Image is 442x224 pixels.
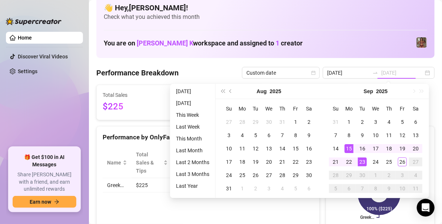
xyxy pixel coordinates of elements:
[385,171,393,180] div: 2
[411,171,420,180] div: 4
[329,169,342,182] td: 2025-09-28
[236,182,249,195] td: 2025-09-01
[104,3,427,13] h4: 👋 Hey, [PERSON_NAME] !
[219,84,227,99] button: Last year (Control + left)
[331,184,340,193] div: 5
[305,131,313,140] div: 9
[103,100,170,114] span: $225
[270,84,281,99] button: Choose a year
[302,169,316,182] td: 2025-08-30
[222,102,236,115] th: Su
[382,155,396,169] td: 2025-09-25
[173,146,212,155] li: Last Month
[398,184,407,193] div: 10
[13,196,76,208] button: Earn nowarrow-right
[104,13,427,21] span: Check what you achieved this month
[249,142,262,155] td: 2025-08-12
[278,118,287,126] div: 31
[411,131,420,140] div: 13
[238,157,247,166] div: 18
[276,169,289,182] td: 2025-08-28
[356,102,369,115] th: Tu
[396,142,409,155] td: 2025-09-19
[356,182,369,195] td: 2025-10-07
[356,129,369,142] td: 2025-09-09
[276,155,289,169] td: 2025-08-21
[291,144,300,153] div: 15
[356,142,369,155] td: 2025-09-16
[369,182,382,195] td: 2025-10-08
[385,184,393,193] div: 9
[18,68,37,74] a: Settings
[289,155,302,169] td: 2025-08-22
[103,132,313,142] div: Performance by OnlyFans Creator
[236,129,249,142] td: 2025-08-04
[104,39,303,47] h1: You are on workspace and assigned to creator
[360,215,375,220] text: Greek…
[358,184,367,193] div: 7
[382,182,396,195] td: 2025-10-09
[398,157,407,166] div: 26
[411,118,420,126] div: 6
[96,68,179,78] h4: Performance Breakdown
[364,84,373,99] button: Choose a month
[369,155,382,169] td: 2025-09-24
[409,155,422,169] td: 2025-09-27
[291,118,300,126] div: 1
[371,184,380,193] div: 8
[278,157,287,166] div: 21
[262,115,276,129] td: 2025-07-30
[409,182,422,195] td: 2025-10-11
[417,199,435,217] div: Open Intercom Messenger
[18,35,32,41] a: Home
[416,37,427,48] img: Greek
[381,69,423,77] input: End date
[54,199,59,204] span: arrow-right
[107,159,121,167] span: Name
[251,144,260,153] div: 12
[369,102,382,115] th: We
[291,184,300,193] div: 5
[276,102,289,115] th: Th
[249,182,262,195] td: 2025-09-02
[331,144,340,153] div: 14
[382,142,396,155] td: 2025-09-18
[236,169,249,182] td: 2025-08-25
[305,118,313,126] div: 2
[398,171,407,180] div: 3
[225,118,233,126] div: 27
[372,70,378,76] span: to
[278,171,287,180] div: 28
[173,87,212,96] li: [DATE]
[132,178,172,193] td: $225
[356,115,369,129] td: 2025-09-02
[222,169,236,182] td: 2025-08-24
[249,115,262,129] td: 2025-07-29
[305,184,313,193] div: 6
[291,157,300,166] div: 22
[289,102,302,115] th: Fr
[409,129,422,142] td: 2025-09-13
[236,102,249,115] th: Mo
[257,84,267,99] button: Choose a month
[289,182,302,195] td: 2025-09-05
[358,118,367,126] div: 2
[382,169,396,182] td: 2025-10-02
[329,155,342,169] td: 2025-09-21
[331,157,340,166] div: 21
[249,155,262,169] td: 2025-08-19
[18,54,68,60] a: Discover Viral Videos
[331,118,340,126] div: 31
[238,131,247,140] div: 4
[345,144,353,153] div: 15
[137,39,193,47] span: [PERSON_NAME] K
[262,155,276,169] td: 2025-08-20
[289,142,302,155] td: 2025-08-15
[385,118,393,126] div: 4
[385,157,393,166] div: 25
[369,169,382,182] td: 2025-10-01
[238,144,247,153] div: 11
[396,129,409,142] td: 2025-09-12
[329,129,342,142] td: 2025-09-07
[265,171,273,180] div: 27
